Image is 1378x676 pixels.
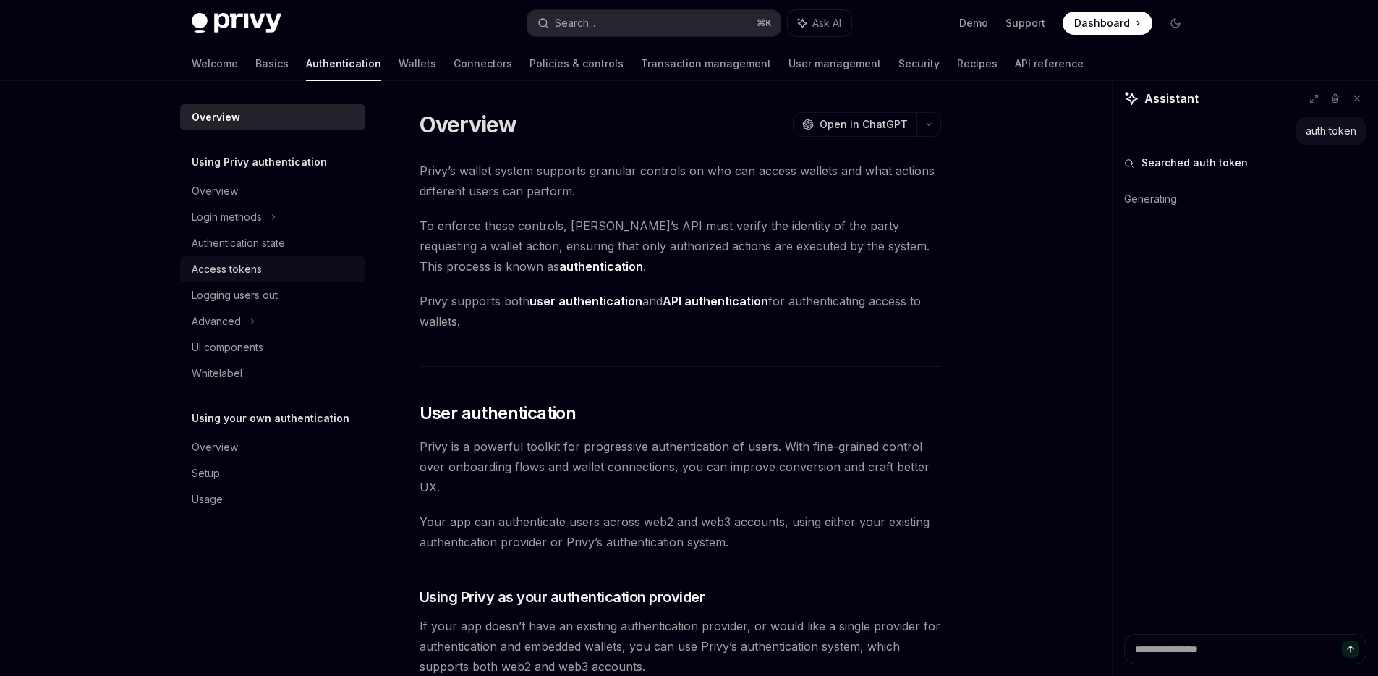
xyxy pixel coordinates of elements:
[420,161,941,201] span: Privy’s wallet system supports granular controls on who can access wallets and what actions diffe...
[192,439,238,456] div: Overview
[527,10,781,36] button: Search...⌘K
[180,230,365,256] a: Authentication state
[192,491,223,508] div: Usage
[1124,180,1366,218] div: Generating.
[820,117,908,132] span: Open in ChatGPT
[180,434,365,460] a: Overview
[420,111,517,138] h1: Overview
[192,261,262,278] div: Access tokens
[192,208,262,226] div: Login methods
[192,339,263,356] div: UI components
[420,512,941,552] span: Your app can authenticate users across web2 and web3 accounts, using either your existing authent...
[1342,641,1359,658] button: Send message
[1063,12,1152,35] a: Dashboard
[399,46,436,81] a: Wallets
[788,10,851,36] button: Ask AI
[420,216,941,276] span: To enforce these controls, [PERSON_NAME]’s API must verify the identity of the party requesting a...
[641,46,771,81] a: Transaction management
[663,294,768,308] strong: API authentication
[180,360,365,386] a: Whitelabel
[420,402,577,425] span: User authentication
[757,17,772,29] span: ⌘ K
[180,178,365,204] a: Overview
[793,112,916,137] button: Open in ChatGPT
[1306,124,1356,138] div: auth token
[180,486,365,512] a: Usage
[192,410,349,427] h5: Using your own authentication
[192,182,238,200] div: Overview
[192,153,327,171] h5: Using Privy authentication
[788,46,881,81] a: User management
[180,256,365,282] a: Access tokens
[180,334,365,360] a: UI components
[192,46,238,81] a: Welcome
[1015,46,1084,81] a: API reference
[192,313,241,330] div: Advanced
[192,465,220,482] div: Setup
[192,287,278,304] div: Logging users out
[957,46,998,81] a: Recipes
[529,294,642,308] strong: user authentication
[959,16,988,30] a: Demo
[306,46,381,81] a: Authentication
[192,235,285,252] div: Authentication state
[555,14,595,32] div: Search...
[180,460,365,486] a: Setup
[255,46,289,81] a: Basics
[192,13,281,33] img: dark logo
[1074,16,1130,30] span: Dashboard
[420,587,705,607] span: Using Privy as your authentication provider
[898,46,940,81] a: Security
[529,46,624,81] a: Policies & controls
[192,365,242,382] div: Whitelabel
[812,16,841,30] span: Ask AI
[454,46,512,81] a: Connectors
[1141,156,1248,170] span: Searched auth token
[1005,16,1045,30] a: Support
[420,291,941,331] span: Privy supports both and for authenticating access to wallets.
[192,109,240,126] div: Overview
[180,282,365,308] a: Logging users out
[1144,90,1199,107] span: Assistant
[420,436,941,497] span: Privy is a powerful toolkit for progressive authentication of users. With fine-grained control ov...
[559,259,643,274] strong: authentication
[1164,12,1187,35] button: Toggle dark mode
[1124,156,1366,170] button: Searched auth token
[180,104,365,130] a: Overview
